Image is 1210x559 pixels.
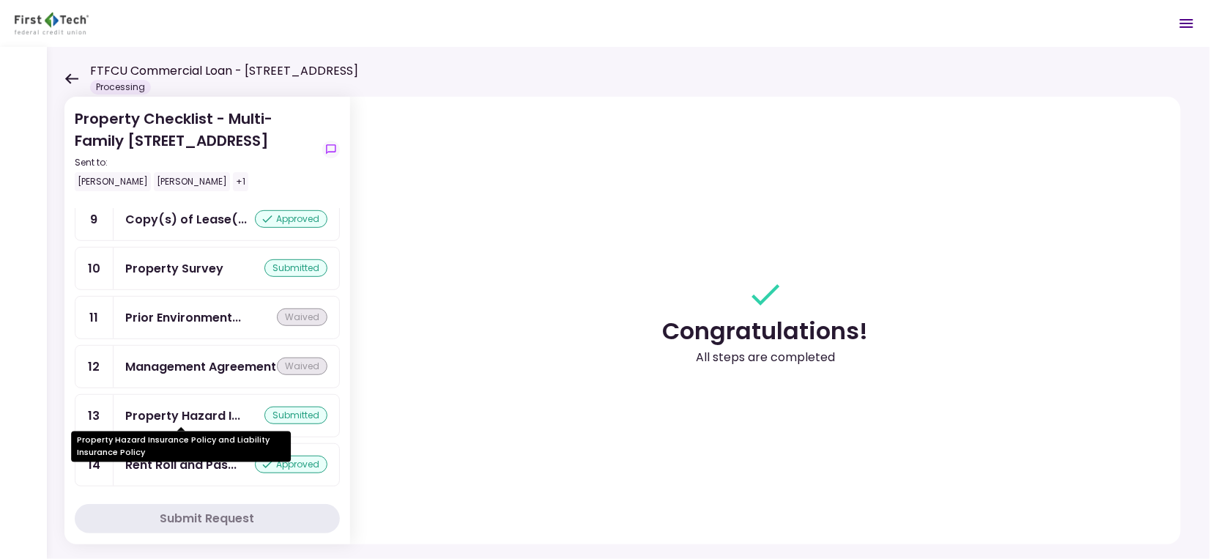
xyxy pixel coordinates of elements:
[663,314,869,349] div: Congratulations!
[1169,6,1204,41] button: Open menu
[160,510,255,527] div: Submit Request
[75,345,340,388] a: 12Management Agreementwaived
[696,349,835,366] div: All steps are completed
[75,444,114,486] div: 14
[75,297,114,338] div: 11
[71,432,291,462] div: Property Hazard Insurance Policy and Liability Insurance Policy
[264,407,327,424] div: submitted
[75,198,340,241] a: 9Copy(s) of Lease(s) and Amendment(s)approved
[125,210,247,229] div: Copy(s) of Lease(s) and Amendment(s)
[75,443,340,486] a: 14Rent Roll and Past Due Affidavitapproved
[75,156,316,169] div: Sent to:
[125,407,240,425] div: Property Hazard Insurance Policy and Liability Insurance Policy
[75,172,151,191] div: [PERSON_NAME]
[75,248,114,289] div: 10
[233,172,248,191] div: +1
[125,308,241,327] div: Prior Environmental Phase I and/or Phase II
[277,358,327,375] div: waived
[255,210,327,228] div: approved
[75,504,340,533] button: Submit Request
[90,80,151,95] div: Processing
[15,12,89,34] img: Partner icon
[75,199,114,240] div: 9
[75,346,114,388] div: 12
[125,456,237,474] div: Rent Roll and Past Due Affidavit
[125,358,276,376] div: Management Agreement
[75,395,114,437] div: 13
[75,247,340,290] a: 10Property Surveysubmitted
[90,62,358,80] h1: FTFCU Commercial Loan - [STREET_ADDRESS]
[75,108,316,191] div: Property Checklist - Multi-Family [STREET_ADDRESS]
[277,308,327,326] div: waived
[75,296,340,339] a: 11Prior Environmental Phase I and/or Phase IIwaived
[125,259,223,278] div: Property Survey
[75,394,340,437] a: 13Property Hazard Insurance Policy and Liability Insurance Policysubmitted
[322,141,340,158] button: show-messages
[264,259,327,277] div: submitted
[154,172,230,191] div: [PERSON_NAME]
[255,456,327,473] div: approved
